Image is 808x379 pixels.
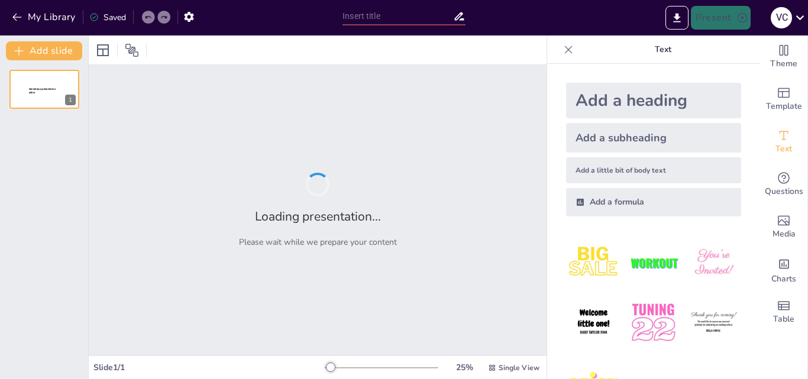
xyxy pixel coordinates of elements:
button: Present [691,6,750,30]
span: Sendsteps presentation editor [29,88,56,94]
div: Add a table [760,291,807,333]
div: Add a formula [566,188,741,216]
p: Text [578,35,748,64]
div: Add a little bit of body text [566,157,741,183]
div: Slide 1 / 1 [93,362,325,373]
span: Text [775,142,792,156]
img: 6.jpeg [686,295,741,350]
button: V C [771,6,792,30]
img: 5.jpeg [626,295,681,350]
span: Table [773,313,794,326]
div: Change the overall theme [760,35,807,78]
span: Position [125,43,139,57]
img: 3.jpeg [686,235,741,290]
input: Insert title [342,8,453,25]
p: Please wait while we prepare your content [239,237,397,248]
div: Add text boxes [760,121,807,163]
button: Export to PowerPoint [665,6,689,30]
img: 2.jpeg [626,235,681,290]
span: Media [773,228,796,241]
div: 1 [9,70,79,109]
div: Get real-time input from your audience [760,163,807,206]
div: 1 [65,95,76,105]
span: Theme [770,57,797,70]
span: Questions [765,185,803,198]
div: Layout [93,41,112,60]
div: V C [771,7,792,28]
div: Add charts and graphs [760,248,807,291]
h2: Loading presentation... [255,208,381,225]
div: Add a heading [566,83,741,118]
div: Add images, graphics, shapes or video [760,206,807,248]
span: Charts [771,273,796,286]
img: 4.jpeg [566,295,621,350]
div: Add ready made slides [760,78,807,121]
span: Single View [499,363,539,372]
div: Saved [89,12,126,23]
button: Add slide [6,41,82,60]
img: 1.jpeg [566,235,621,290]
div: 25 % [450,362,479,373]
div: Add a subheading [566,123,741,153]
button: My Library [9,8,80,27]
span: Template [766,100,802,113]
